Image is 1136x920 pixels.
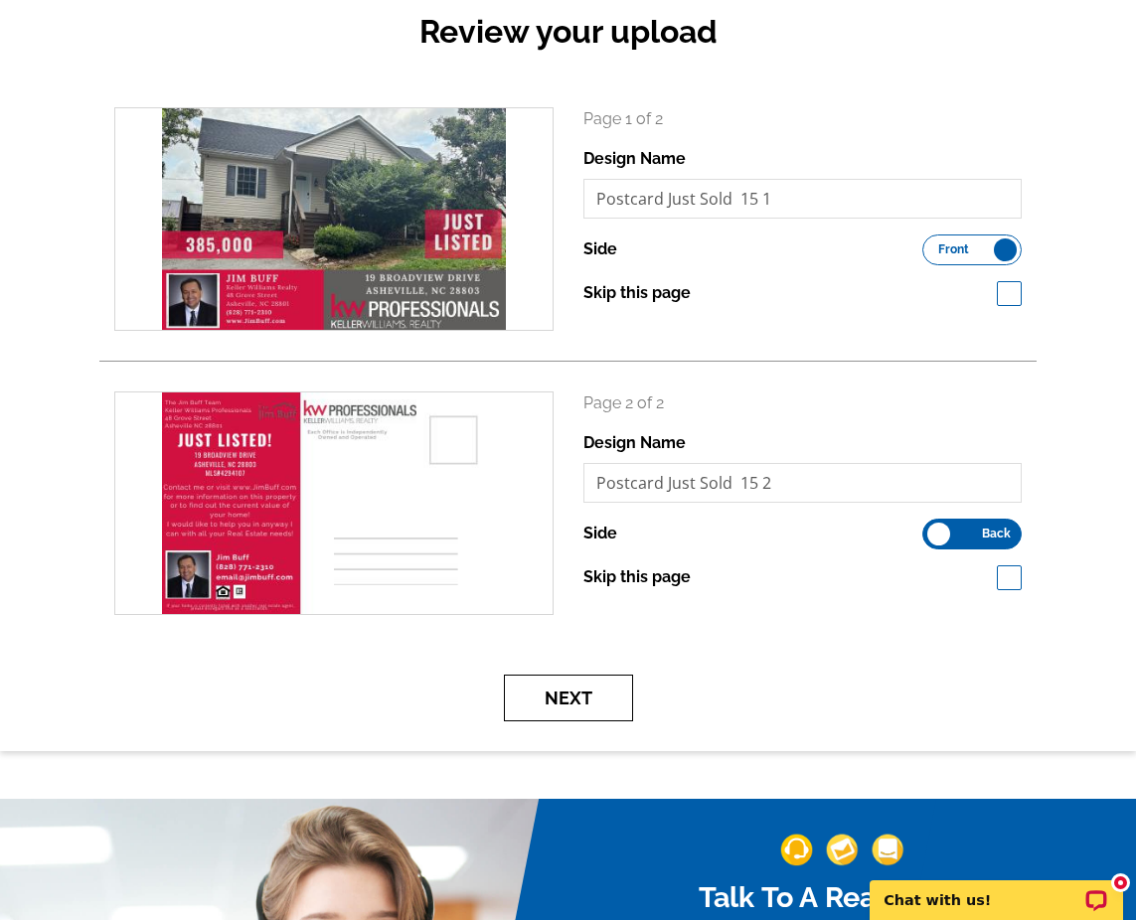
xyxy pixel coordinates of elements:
button: Next [504,675,633,721]
p: Page 1 of 2 [583,107,1023,131]
img: support-img-1.png [780,834,812,865]
label: Skip this page [583,565,691,589]
h2: Talk To A Real Person [595,879,1087,914]
label: Side [583,237,617,261]
img: support-img-2.png [826,834,858,865]
img: support-img-3_1.png [872,834,903,865]
label: Skip this page [583,281,691,305]
label: Design Name [583,147,686,171]
input: File Name [583,463,1023,503]
h2: Review your upload [99,13,1037,51]
p: Page 2 of 2 [583,391,1023,415]
span: Front [938,244,969,254]
iframe: LiveChat chat widget [857,857,1136,920]
label: Design Name [583,431,686,455]
span: Back [982,529,1011,538]
label: Side [583,522,617,545]
input: File Name [583,179,1023,219]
